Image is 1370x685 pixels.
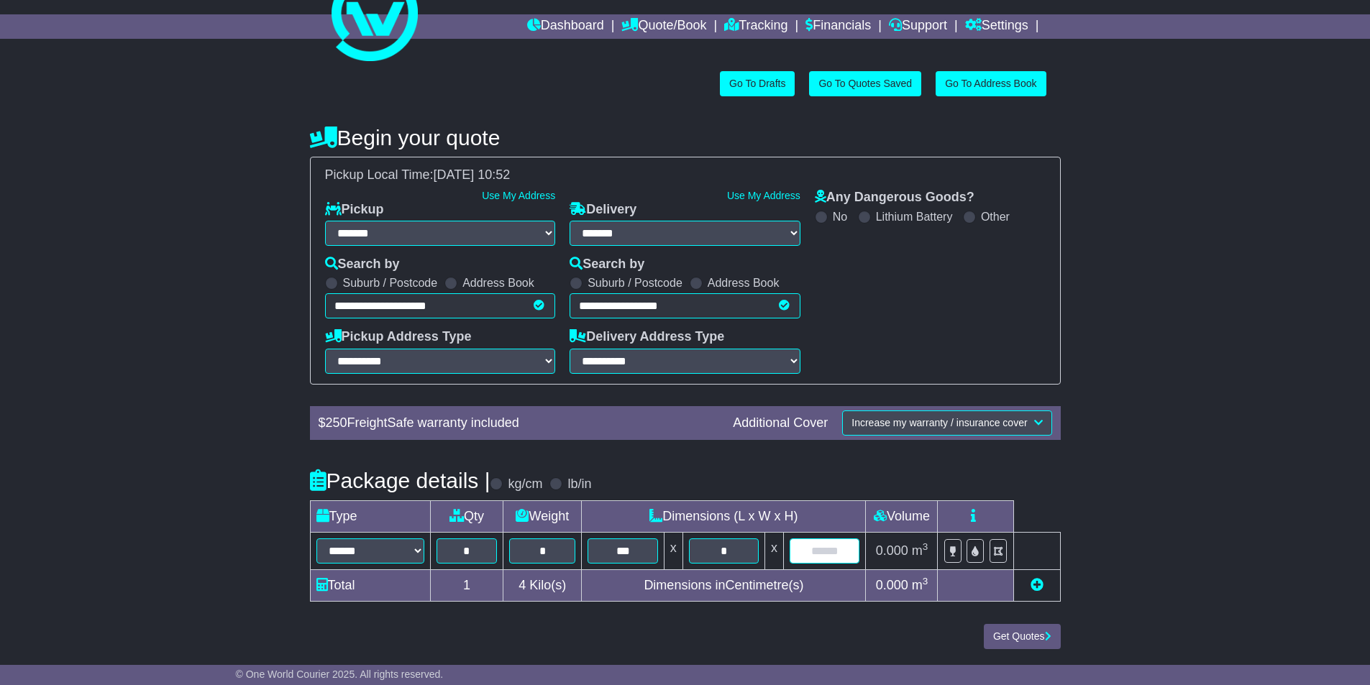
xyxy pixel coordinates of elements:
label: Address Book [462,276,534,290]
td: 1 [430,569,503,601]
td: x [765,532,784,569]
label: Any Dangerous Goods? [815,190,974,206]
span: Increase my warranty / insurance cover [851,417,1027,428]
td: Type [310,500,430,532]
span: 250 [326,415,347,430]
a: Go To Address Book [936,71,1046,96]
label: Suburb / Postcode [588,276,682,290]
a: Settings [965,14,1028,39]
td: x [664,532,682,569]
span: [DATE] 10:52 [434,167,511,182]
a: Go To Drafts [720,71,795,96]
a: Add new item [1031,578,1044,592]
sup: 3 [923,541,928,552]
td: Volume [866,500,938,532]
label: Pickup [325,202,384,218]
label: Other [981,210,1010,224]
label: Address Book [708,276,780,290]
h4: Package details | [310,469,490,492]
td: Dimensions (L x W x H) [582,500,866,532]
td: Qty [430,500,503,532]
label: Lithium Battery [876,210,953,224]
a: Financials [805,14,871,39]
label: Suburb / Postcode [343,276,438,290]
button: Increase my warranty / insurance cover [842,410,1051,436]
a: Use My Address [727,190,800,201]
span: 0.000 [876,578,908,592]
label: No [833,210,847,224]
label: kg/cm [508,477,542,492]
div: Pickup Local Time: [318,167,1053,183]
span: m [912,543,928,558]
a: Dashboard [527,14,604,39]
span: © One World Courier 2025. All rights reserved. [236,668,444,680]
a: Quote/Book [621,14,706,39]
a: Go To Quotes Saved [809,71,921,96]
span: m [912,578,928,592]
div: Additional Cover [726,415,835,431]
label: Pickup Address Type [325,329,472,345]
td: Weight [503,500,582,532]
div: $ FreightSafe warranty included [311,415,726,431]
label: lb/in [567,477,591,492]
label: Delivery [570,202,636,218]
a: Use My Address [482,190,555,201]
a: Tracking [724,14,787,39]
td: Kilo(s) [503,569,582,601]
button: Get Quotes [984,624,1061,649]
a: Support [889,14,947,39]
h4: Begin your quote [310,126,1061,150]
label: Search by [325,257,400,272]
span: 0.000 [876,543,908,558]
span: 4 [519,578,526,592]
td: Dimensions in Centimetre(s) [582,569,866,601]
sup: 3 [923,576,928,587]
td: Total [310,569,430,601]
label: Delivery Address Type [570,329,724,345]
label: Search by [570,257,644,272]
